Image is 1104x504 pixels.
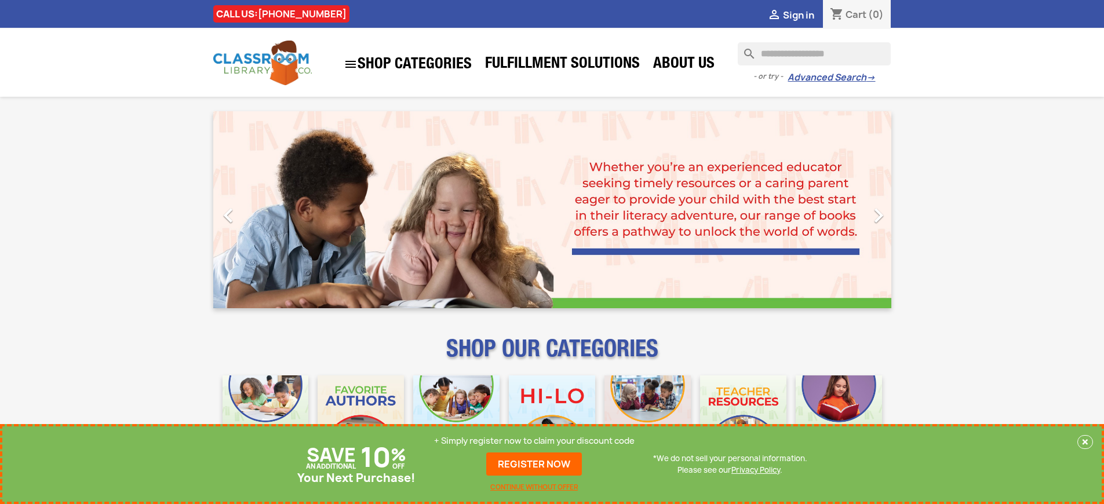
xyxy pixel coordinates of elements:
span: Sign in [783,9,814,21]
a: About Us [647,53,720,76]
a: SHOP CATEGORIES [338,52,478,77]
ul: Carousel container [213,111,891,308]
a: Advanced Search→ [788,72,875,83]
p: SHOP OUR CATEGORIES [213,345,891,366]
i: search [738,42,752,56]
span: (0) [868,8,884,21]
div: CALL US: [213,5,349,23]
i:  [214,201,243,230]
a: Next [789,111,891,308]
a: Fulfillment Solutions [479,53,646,76]
img: CLC_HiLo_Mobile.jpg [509,375,595,462]
img: CLC_Dyslexia_Mobile.jpg [796,375,882,462]
i: shopping_cart [830,8,844,22]
a: [PHONE_NUMBER] [258,8,347,20]
i:  [767,9,781,23]
img: Classroom Library Company [213,41,312,85]
span: Cart [846,8,866,21]
a:  Sign in [767,9,814,21]
input: Search [738,42,891,65]
span: - or try - [753,71,788,82]
i:  [864,201,893,230]
a: Previous [213,111,315,308]
img: CLC_Teacher_Resources_Mobile.jpg [700,375,786,462]
img: CLC_Fiction_Nonfiction_Mobile.jpg [604,375,691,462]
img: CLC_Bulk_Mobile.jpg [223,375,309,462]
i:  [344,57,358,71]
img: CLC_Phonics_And_Decodables_Mobile.jpg [413,375,500,462]
span: → [866,72,875,83]
img: CLC_Favorite_Authors_Mobile.jpg [318,375,404,462]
